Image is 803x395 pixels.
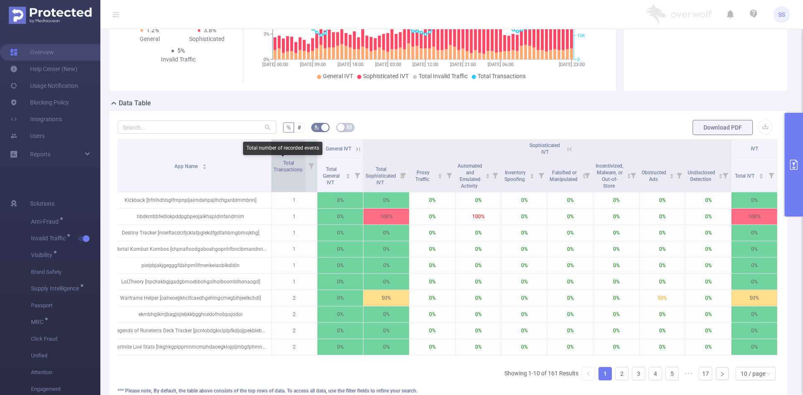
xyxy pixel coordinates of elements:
[271,209,317,224] p: 1
[489,158,501,192] i: Filter menu
[669,172,674,177] div: Sort
[685,209,731,224] p: 0%
[639,274,685,290] p: 0%
[271,225,317,241] p: 1
[9,7,92,24] img: Protected Media
[363,339,409,355] p: 0%
[593,241,639,257] p: 0%
[501,274,547,290] p: 0%
[627,172,632,177] div: Sort
[317,290,363,306] p: 0%
[716,367,729,380] li: Next Page
[731,323,777,339] p: 0%
[10,111,62,127] a: Integrations
[31,319,46,325] span: MRC
[581,158,593,192] i: Filter menu
[577,33,585,38] tspan: 10K
[110,323,271,339] p: Legends of Runeterra Deck Tracker [pcnlobdgkiciplpfkdjojjpekblebkabkphkoafo]
[31,347,100,364] span: Unified
[10,61,77,77] a: Help Center (New)
[30,151,51,158] span: Reports
[10,77,78,94] a: Usage Notification
[363,241,409,257] p: 0%
[118,387,779,395] div: *** Please note, By default, the table above consists of the top rows of data. To access all data...
[685,225,731,241] p: 0%
[731,290,777,306] p: 50%
[649,367,662,380] li: 4
[719,158,731,192] i: Filter menu
[586,371,591,376] i: icon: left
[685,257,731,273] p: 0%
[110,257,271,273] p: pieipbjakjgegggfdahpmlifmenkeiaobikdldin
[455,225,501,241] p: 0%
[501,290,547,306] p: 0%
[300,62,326,67] tspan: [DATE] 09:00
[547,225,593,241] p: 0%
[317,306,363,322] p: 0%
[345,172,350,177] div: Sort
[317,257,363,273] p: 0%
[443,158,455,192] i: Filter menu
[202,163,207,165] i: icon: caret-up
[485,172,490,177] div: Sort
[759,175,763,178] i: icon: caret-down
[693,120,753,135] button: Download PDF
[718,172,723,177] div: Sort
[685,241,731,257] p: 0%
[363,257,409,273] p: 0%
[504,367,578,380] li: Showing 1-10 of 161 Results
[314,125,319,130] i: icon: bg-colors
[501,257,547,273] p: 0%
[271,339,317,355] p: 2
[346,175,350,178] i: icon: caret-down
[409,257,455,273] p: 0%
[778,6,785,23] span: SS
[271,290,317,306] p: 2
[766,371,771,377] i: icon: down
[486,172,490,175] i: icon: caret-up
[119,98,151,108] h2: Data Table
[731,257,777,273] p: 0%
[409,241,455,257] p: 0%
[455,241,501,257] p: 0%
[639,209,685,224] p: 0%
[10,127,45,144] a: Users
[437,172,442,177] div: Sort
[593,306,639,322] p: 0%
[593,192,639,208] p: 0%
[639,257,685,273] p: 0%
[685,306,731,322] p: 0%
[731,209,777,224] p: 100%
[455,192,501,208] p: 0%
[271,257,317,273] p: 1
[559,62,585,67] tspan: [DATE] 23:00
[110,209,271,224] p: hbdkmbbfediokpddpgbpeojalkhapldlnfandmim
[639,323,685,339] p: 0%
[409,290,455,306] p: 0%
[735,173,756,179] span: Total IVT
[363,323,409,339] p: 0%
[326,146,351,152] span: General IVT
[582,367,595,380] li: Previous Page
[178,35,235,43] div: Sophisticated
[642,170,666,182] span: Obstructed Ads
[271,306,317,322] p: 2
[593,290,639,306] p: 0%
[438,175,442,178] i: icon: caret-down
[455,274,501,290] p: 0%
[501,225,547,241] p: 0%
[31,219,61,224] span: Anti-Fraud
[615,367,629,380] li: 2
[731,306,777,322] p: 0%
[419,73,468,79] span: Total Invalid Traffic
[593,339,639,355] p: 0%
[317,192,363,208] p: 0%
[547,306,593,322] p: 0%
[501,306,547,322] p: 0%
[639,339,685,355] p: 0%
[596,163,624,189] span: Incentivized, Malware, or Out-of-Store
[688,170,715,182] span: Undisclosed Detection
[719,172,723,175] i: icon: caret-up
[118,120,276,134] input: Search...
[670,172,674,175] i: icon: caret-up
